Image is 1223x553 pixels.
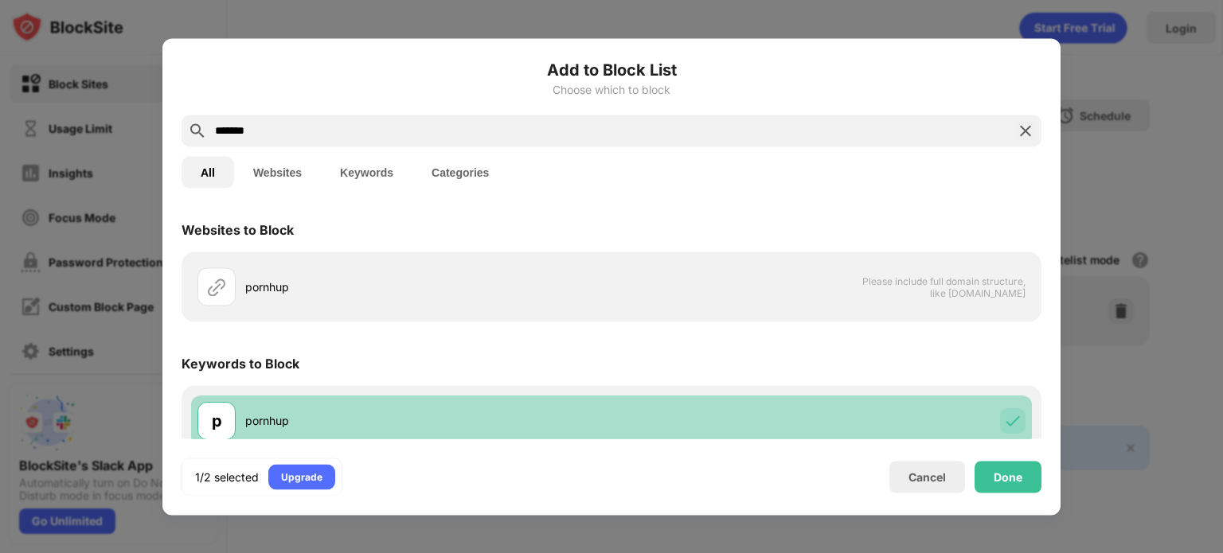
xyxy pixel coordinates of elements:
img: search-close [1016,121,1035,140]
button: Websites [234,156,321,188]
div: 1/2 selected [195,469,259,485]
div: p [212,408,222,432]
button: Categories [412,156,508,188]
div: Choose which to block [182,83,1041,95]
div: Upgrade [281,469,322,485]
div: Cancel [908,470,946,484]
span: Please include full domain structure, like [DOMAIN_NAME] [862,275,1026,298]
div: Keywords to Block [182,355,299,371]
img: search.svg [188,121,207,140]
div: Websites to Block [182,221,294,237]
button: Keywords [321,156,412,188]
div: pornhup [245,412,611,429]
div: pornhup [245,278,611,295]
div: Done [994,470,1022,483]
button: All [182,156,234,188]
img: url.svg [207,277,226,296]
h6: Add to Block List [182,57,1041,81]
